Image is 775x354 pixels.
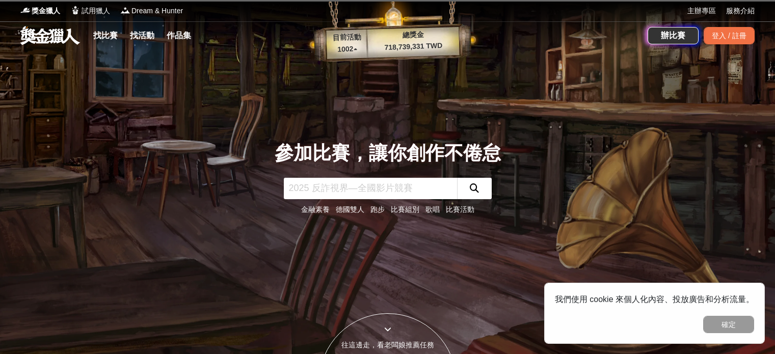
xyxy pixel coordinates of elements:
[301,205,330,213] a: 金融素養
[687,6,716,16] a: 主辦專區
[446,205,474,213] a: 比賽活動
[319,340,456,350] div: 往這邊走，看老闆娘推薦任務
[20,6,60,16] a: Logo獎金獵人
[704,27,755,44] div: 登入 / 註冊
[120,6,183,16] a: LogoDream & Hunter
[367,28,459,42] p: 總獎金
[82,6,110,16] span: 試用獵人
[327,43,368,56] p: 1002 ▴
[555,295,754,304] span: 我們使用 cookie 來個人化內容、投放廣告和分析流量。
[726,6,755,16] a: 服務介紹
[126,29,158,43] a: 找活動
[391,205,419,213] a: 比賽組別
[89,29,122,43] a: 找比賽
[163,29,195,43] a: 作品集
[275,139,501,168] div: 參加比賽，讓你創作不倦怠
[367,40,460,53] p: 718,739,331 TWD
[648,27,699,44] a: 辦比賽
[32,6,60,16] span: 獎金獵人
[20,5,31,15] img: Logo
[703,316,754,333] button: 確定
[120,5,130,15] img: Logo
[326,32,367,44] p: 目前活動
[284,178,457,199] input: 2025 反詐視界—全國影片競賽
[70,6,110,16] a: Logo試用獵人
[425,205,440,213] a: 歌唱
[70,5,81,15] img: Logo
[131,6,183,16] span: Dream & Hunter
[336,205,364,213] a: 德國雙人
[370,205,385,213] a: 跑步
